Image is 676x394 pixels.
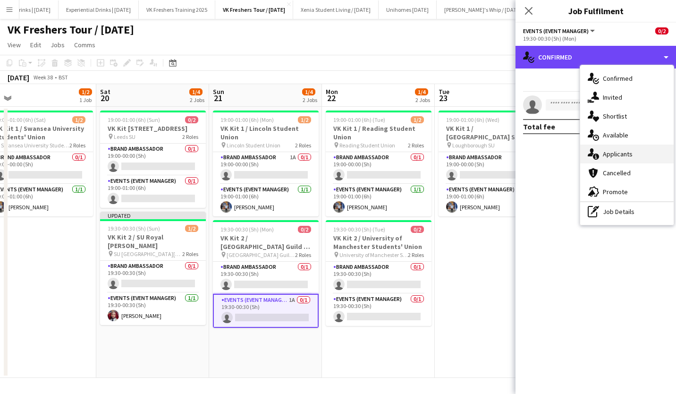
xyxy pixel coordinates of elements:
[411,116,424,123] span: 1/2
[100,144,206,176] app-card-role: Brand Ambassador0/119:00-00:00 (5h)
[580,145,674,163] div: Applicants
[51,41,65,49] span: Jobs
[100,212,206,325] app-job-card: Updated19:30-00:30 (5h) (Sun)1/2VK Kit 2 / SU Royal [PERSON_NAME] SU [GEOGRAPHIC_DATA][PERSON_NAM...
[326,124,431,141] h3: VK Kit 1 / Reading Student Union
[213,294,319,328] app-card-role: Events (Event Manager)1A0/119:30-00:30 (5h)
[190,96,204,103] div: 2 Jobs
[185,116,198,123] span: 0/2
[437,0,529,19] button: [PERSON_NAME]'s Whip / [DATE]
[302,88,315,95] span: 1/4
[72,116,85,123] span: 1/2
[213,220,319,328] app-job-card: 19:30-00:30 (5h) (Mon)0/2VK Kit 2 / [GEOGRAPHIC_DATA] Guild of Students [GEOGRAPHIC_DATA] Guild o...
[8,23,134,37] h1: VK Freshers Tour / [DATE]
[182,133,198,140] span: 2 Roles
[324,93,338,103] span: 22
[303,96,317,103] div: 2 Jobs
[333,116,385,123] span: 19:00-01:00 (6h) (Tue)
[655,27,668,34] span: 0/2
[213,152,319,184] app-card-role: Brand Ambassador1A0/119:00-00:00 (5h)
[295,142,311,149] span: 2 Roles
[580,88,674,107] div: Invited
[213,184,319,216] app-card-role: Events (Event Manager)1/119:00-01:00 (6h)[PERSON_NAME]
[437,93,449,103] span: 23
[379,0,437,19] button: Unihomes [DATE]
[293,0,379,19] button: Xenia Student Living / [DATE]
[8,41,21,49] span: View
[47,39,68,51] a: Jobs
[333,226,385,233] span: 19:30-00:30 (5h) (Tue)
[439,124,544,141] h3: VK Kit 1 / [GEOGRAPHIC_DATA] SU
[59,0,139,19] button: Experiential Drinks | [DATE]
[439,111,544,216] app-job-card: 19:00-01:00 (6h) (Wed)1/2VK Kit 1 / [GEOGRAPHIC_DATA] SU Loughborough SU2 RolesBrand Ambassador0/...
[523,27,589,34] span: Events (Event Manager)
[213,111,319,216] app-job-card: 19:00-01:00 (6h) (Mon)1/2VK Kit 1 / Lincoln Student Union Lincoln Student Union2 RolesBrand Ambas...
[446,116,499,123] span: 19:00-01:00 (6h) (Wed)
[79,96,92,103] div: 1 Job
[295,251,311,258] span: 2 Roles
[523,122,555,131] div: Total fee
[59,74,68,81] div: BST
[220,116,274,123] span: 19:00-01:00 (6h) (Mon)
[100,111,206,208] app-job-card: 19:00-01:00 (6h) (Sun)0/2VK Kit [STREET_ADDRESS] Leeds SU2 RolesBrand Ambassador0/119:00-00:00 (5...
[8,73,29,82] div: [DATE]
[185,225,198,232] span: 1/2
[70,39,99,51] a: Comms
[74,41,95,49] span: Comms
[339,142,395,149] span: Reading Student Union
[515,5,676,17] h3: Job Fulfilment
[452,142,495,149] span: Loughborough SU
[439,184,544,216] app-card-role: Events (Event Manager)1/119:00-01:00 (6h)[PERSON_NAME]
[580,182,674,201] div: Promote
[408,142,424,149] span: 2 Roles
[182,250,198,257] span: 2 Roles
[580,126,674,145] div: Available
[213,234,319,251] h3: VK Kit 2 / [GEOGRAPHIC_DATA] Guild of Students
[114,250,182,257] span: SU [GEOGRAPHIC_DATA][PERSON_NAME]
[439,87,449,96] span: Tue
[1,142,69,149] span: Swansea University Students' Union
[580,107,674,126] div: Shortlist
[298,116,311,123] span: 1/2
[339,251,408,258] span: University of Manchester Students' Union
[211,93,224,103] span: 21
[326,262,431,294] app-card-role: Brand Ambassador0/119:30-00:30 (5h)
[580,202,674,221] div: Job Details
[26,39,45,51] a: Edit
[114,133,135,140] span: Leeds SU
[326,234,431,251] h3: VK Kit 2 / University of Manchester Students' Union
[415,88,428,95] span: 1/4
[213,124,319,141] h3: VK Kit 1 / Lincoln Student Union
[298,226,311,233] span: 0/2
[100,176,206,208] app-card-role: Events (Event Manager)0/119:00-01:00 (6h)
[326,220,431,326] app-job-card: 19:30-00:30 (5h) (Tue)0/2VK Kit 2 / University of Manchester Students' Union University of Manche...
[439,152,544,184] app-card-role: Brand Ambassador0/119:00-00:00 (5h)
[69,142,85,149] span: 2 Roles
[415,96,430,103] div: 2 Jobs
[411,226,424,233] span: 0/2
[580,163,674,182] div: Cancelled
[326,184,431,216] app-card-role: Events (Event Manager)1/119:00-01:00 (6h)[PERSON_NAME]
[108,225,160,232] span: 19:30-00:30 (5h) (Sun)
[523,27,596,34] button: Events (Event Manager)
[213,262,319,294] app-card-role: Brand Ambassador0/119:30-00:30 (5h)
[220,226,274,233] span: 19:30-00:30 (5h) (Mon)
[100,233,206,250] h3: VK Kit 2 / SU Royal [PERSON_NAME]
[408,251,424,258] span: 2 Roles
[213,87,224,96] span: Sun
[580,69,674,88] div: Confirmed
[100,87,110,96] span: Sat
[189,88,203,95] span: 1/4
[326,294,431,326] app-card-role: Events (Event Manager)0/119:30-00:30 (5h)
[215,0,293,19] button: VK Freshers Tour / [DATE]
[4,39,25,51] a: View
[523,35,668,42] div: 19:30-00:30 (5h) (Mon)
[100,261,206,293] app-card-role: Brand Ambassador0/119:30-00:30 (5h)
[79,88,92,95] span: 1/2
[31,74,55,81] span: Week 38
